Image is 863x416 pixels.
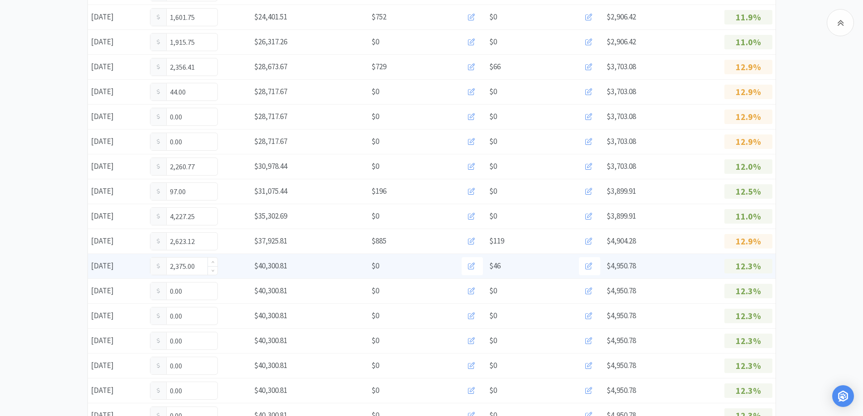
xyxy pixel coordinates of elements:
div: [DATE] [88,381,147,400]
p: 11.0% [724,209,772,224]
p: 12.3% [724,383,772,398]
p: 12.3% [724,309,772,323]
span: $0 [489,160,497,172]
span: $30,978.44 [254,161,287,171]
p: 12.9% [724,234,772,249]
div: [DATE] [88,207,147,225]
span: $0 [371,310,379,322]
p: 11.0% [724,35,772,49]
span: $4,950.78 [607,286,636,296]
span: $0 [489,185,497,197]
div: [DATE] [88,257,147,275]
p: 12.3% [724,284,772,298]
span: $885 [371,235,386,247]
span: $196 [371,185,386,197]
span: $0 [489,359,497,372]
span: Increase Value [208,258,217,266]
span: $3,703.08 [607,136,636,146]
span: $0 [489,285,497,297]
span: $28,673.67 [254,62,287,72]
span: Decrease Value [208,266,217,275]
span: $3,899.91 [607,186,636,196]
span: $40,300.81 [254,335,287,345]
div: [DATE] [88,132,147,151]
span: $119 [489,235,504,247]
span: $0 [371,260,379,272]
div: [DATE] [88,282,147,300]
div: [DATE] [88,182,147,201]
span: $3,703.08 [607,161,636,171]
p: 12.9% [724,110,772,124]
span: $0 [371,285,379,297]
div: [DATE] [88,356,147,375]
span: $0 [489,110,497,123]
span: $4,950.78 [607,360,636,370]
div: Open Intercom Messenger [832,385,854,407]
span: $729 [371,61,386,73]
div: [DATE] [88,57,147,76]
p: 12.0% [724,159,772,174]
div: [DATE] [88,306,147,325]
span: $0 [371,210,379,222]
span: $3,899.91 [607,211,636,221]
span: $0 [371,335,379,347]
div: [DATE] [88,82,147,101]
div: [DATE] [88,331,147,350]
span: $3,703.08 [607,111,636,121]
span: $0 [371,359,379,372]
span: $46 [489,260,501,272]
span: $40,300.81 [254,311,287,320]
span: $0 [489,384,497,397]
p: 12.3% [724,334,772,348]
span: $752 [371,11,386,23]
span: $40,300.81 [254,286,287,296]
span: $0 [489,86,497,98]
span: $31,075.44 [254,186,287,196]
span: $2,906.42 [607,37,636,47]
span: $28,717.67 [254,136,287,146]
i: icon: up [211,261,214,264]
span: $3,703.08 [607,62,636,72]
span: $0 [371,135,379,148]
span: $26,317.26 [254,37,287,47]
span: $4,950.78 [607,335,636,345]
p: 11.9% [724,10,772,24]
span: $66 [489,61,501,73]
span: $24,401.51 [254,12,287,22]
span: $40,300.81 [254,261,287,271]
div: [DATE] [88,232,147,250]
p: 12.9% [724,85,772,99]
i: icon: down [211,269,214,272]
span: $35,302.69 [254,211,287,221]
span: $0 [489,210,497,222]
span: $4,950.78 [607,261,636,271]
div: [DATE] [88,33,147,51]
span: $0 [371,384,379,397]
span: $0 [489,36,497,48]
div: [DATE] [88,157,147,176]
span: $4,904.28 [607,236,636,246]
span: $0 [489,11,497,23]
p: 12.3% [724,359,772,373]
span: $4,950.78 [607,311,636,320]
p: 12.5% [724,184,772,199]
span: $2,906.42 [607,12,636,22]
span: $0 [371,86,379,98]
span: $3,703.08 [607,86,636,96]
div: [DATE] [88,8,147,26]
p: 12.3% [724,259,772,273]
span: $40,300.81 [254,360,287,370]
span: $0 [371,110,379,123]
span: $0 [371,36,379,48]
span: $0 [489,135,497,148]
span: $28,717.67 [254,111,287,121]
div: [DATE] [88,107,147,126]
p: 12.9% [724,134,772,149]
span: $37,925.81 [254,236,287,246]
span: $0 [371,160,379,172]
span: $0 [489,310,497,322]
span: $0 [489,335,497,347]
p: 12.9% [724,60,772,74]
span: $4,950.78 [607,385,636,395]
span: $28,717.67 [254,86,287,96]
